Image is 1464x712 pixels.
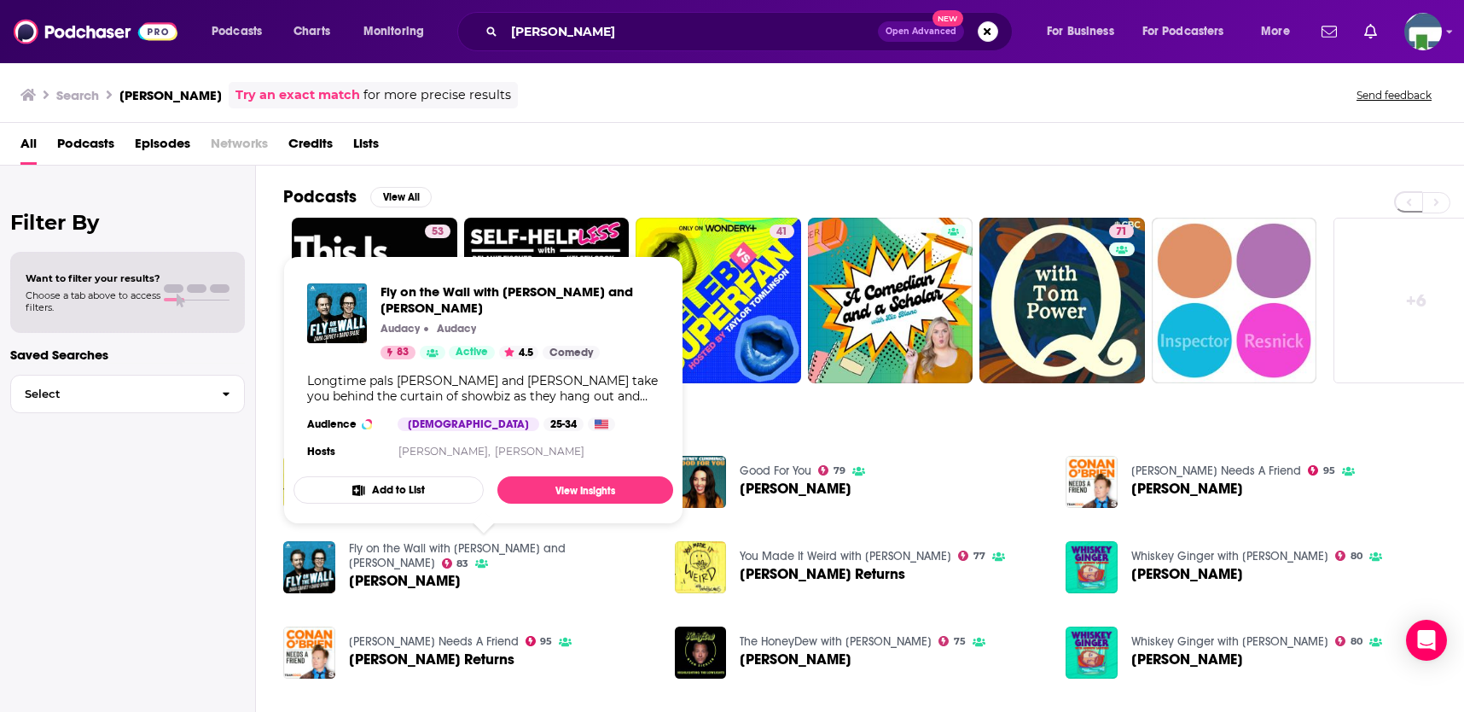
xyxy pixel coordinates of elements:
a: Taylor Tomlinson Returns [740,567,905,581]
a: Podcasts [57,130,114,165]
div: Open Intercom Messenger [1406,620,1447,661]
a: The HoneyDew with Ryan Sickler [740,634,932,649]
a: 83 [442,558,469,569]
a: Credits [288,130,333,165]
a: Taylor Tomlinson [740,652,851,667]
a: Whiskey Ginger with Andrew Santino [1131,549,1328,563]
a: [PERSON_NAME] [495,445,584,458]
p: Audacy [437,322,476,336]
a: 80 [1335,551,1362,561]
span: Active [456,344,488,361]
a: Fly on the Wall with Dana Carvey and David Spade [381,283,659,316]
a: 80 [1335,636,1362,646]
span: [PERSON_NAME] Returns [349,652,514,667]
span: 95 [540,638,552,645]
a: Fly on the Wall with Dana Carvey and David Spade [349,541,566,570]
span: 80 [1351,552,1362,560]
a: [PERSON_NAME], [398,445,491,458]
span: [PERSON_NAME] Returns [740,567,905,581]
span: 80 [1351,638,1362,645]
span: [PERSON_NAME] [1131,567,1243,581]
button: open menu [351,18,446,45]
span: [PERSON_NAME] [1131,652,1243,667]
h2: Filter By [10,210,245,235]
span: For Business [1047,20,1114,44]
h3: Audience [307,417,384,431]
h2: Podcasts [283,186,357,207]
a: 75 [938,636,966,646]
a: Taylor Tomlinson [675,627,727,679]
a: All [20,130,37,165]
span: Want to filter your results? [26,272,160,284]
button: Open AdvancedNew [878,21,964,42]
span: 95 [1323,467,1335,475]
button: Send feedback [1351,88,1437,102]
a: Taylor Tomlinson [1131,652,1243,667]
span: [PERSON_NAME] [1131,481,1243,496]
div: [DEMOGRAPHIC_DATA] [398,417,539,431]
button: open menu [200,18,284,45]
span: Fly on the Wall with [PERSON_NAME] and [PERSON_NAME] [381,283,659,316]
a: Conan O’Brien Needs A Friend [349,634,519,649]
input: Search podcasts, credits, & more... [504,18,878,45]
a: Taylor Tomlinson [349,574,461,588]
a: 79 [818,465,845,476]
span: [PERSON_NAME] [740,652,851,667]
a: Fly on the Wall with Dana Carvey and David Spade [307,283,367,343]
img: Taylor Tomlinson [1066,456,1118,508]
span: 79 [834,467,845,475]
span: [PERSON_NAME] [740,481,851,496]
span: Open Advanced [886,27,956,36]
a: 83 [381,346,415,359]
img: Taylor Tomlinson [283,541,335,593]
img: Taylor Tomlinson Returns [283,627,335,679]
a: Show notifications dropdown [1357,17,1384,46]
a: Show notifications dropdown [1315,17,1344,46]
span: 75 [954,638,966,645]
img: Taylor Tomlinson Returns [675,541,727,593]
button: Select [10,375,245,413]
img: Taylor Tomlinson [675,456,727,508]
a: Taylor Tomlinson [1131,567,1243,581]
a: You Made It Weird with Pete Holmes [740,549,951,563]
a: Taylor Tomlinson [740,481,851,496]
a: Charts [282,18,340,45]
h3: [PERSON_NAME] [119,87,222,103]
div: 25-34 [543,417,584,431]
a: AudacyAudacy [433,322,476,336]
a: Taylor Tomlinson [1131,481,1243,496]
span: Networks [211,130,268,165]
span: 71 [1116,224,1127,241]
button: open menu [1131,18,1249,45]
button: View All [370,187,432,207]
a: Comedy [543,346,600,359]
a: Conan O’Brien Needs A Friend [1131,464,1301,478]
a: 41 [636,218,801,383]
a: PodcastsView All [283,186,432,207]
img: User Profile [1404,13,1442,50]
a: 77 [958,551,985,561]
span: Select [11,388,208,400]
span: 77 [973,552,985,560]
p: Audacy [381,322,420,336]
span: 83 [456,560,468,568]
span: For Podcasters [1142,20,1224,44]
a: 53 [292,218,457,383]
button: open menu [1249,18,1311,45]
a: Whiskey Ginger with Andrew Santino [1131,634,1328,649]
span: Lists [353,130,379,165]
a: Try an exact match [235,85,360,105]
p: Saved Searches [10,347,245,363]
img: Podchaser - Follow, Share and Rate Podcasts [14,15,177,48]
a: 53 [425,225,450,238]
a: Episodes [135,130,190,165]
a: 41 [770,225,794,238]
button: Add to List [293,476,484,504]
